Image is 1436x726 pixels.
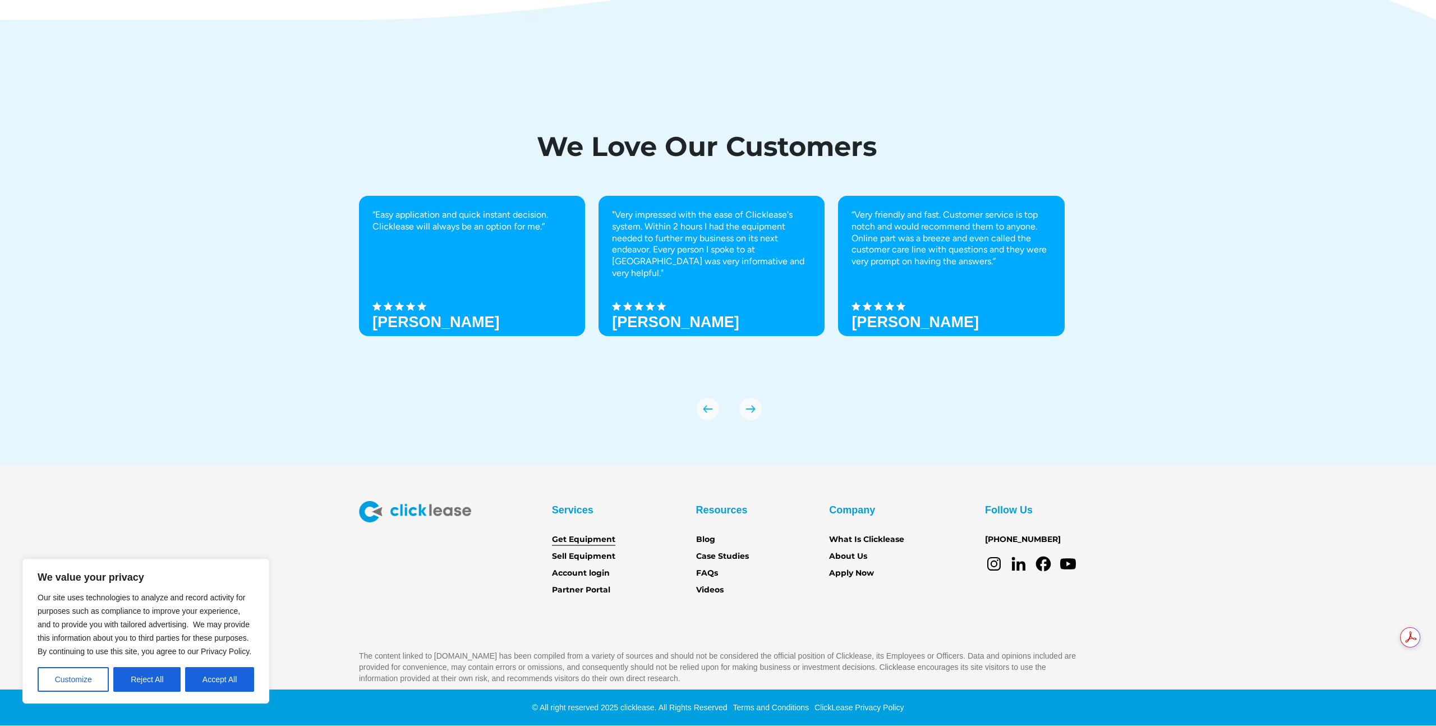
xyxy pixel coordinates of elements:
a: FAQs [696,567,718,580]
img: Black star icon [634,302,643,311]
img: Black star icon [395,302,404,311]
p: "Very impressed with the ease of Clicklease's system. Within 2 hours I had the equipment needed t... [612,209,811,279]
a: Case Studies [696,550,749,563]
img: Black star icon [384,302,393,311]
img: Black star icon [874,302,883,311]
img: Black star icon [406,302,415,311]
a: Blog [696,534,715,546]
img: Black star icon [417,302,426,311]
div: Follow Us [985,501,1033,519]
h1: We Love Our Customers [359,133,1055,160]
a: [PHONE_NUMBER] [985,534,1061,546]
img: Black star icon [852,302,860,311]
div: 2 of 8 [599,196,825,375]
img: Black star icon [885,302,894,311]
div: next slide [739,398,762,420]
h3: [PERSON_NAME] [372,314,500,330]
button: Accept All [185,667,254,692]
img: Clicklease logo [359,501,471,522]
div: Resources [696,501,748,519]
img: Black star icon [612,302,621,311]
img: arrow Icon [697,398,719,420]
p: We value your privacy [38,571,254,584]
img: Black star icon [646,302,655,311]
a: What Is Clicklease [829,534,904,546]
img: Black star icon [896,302,905,311]
a: About Us [829,550,867,563]
a: Account login [552,567,610,580]
a: Terms and Conditions [730,703,809,712]
h3: [PERSON_NAME] [852,314,979,330]
button: Customize [38,667,109,692]
img: Black star icon [863,302,872,311]
strong: [PERSON_NAME] [612,314,739,330]
img: arrow Icon [739,398,762,420]
div: 1 of 8 [359,196,585,375]
div: Company [829,501,875,519]
span: Our site uses technologies to analyze and record activity for purposes such as compliance to impr... [38,593,251,656]
div: previous slide [697,398,719,420]
p: “Very friendly and fast. Customer service is top notch and would recommend them to anyone. Online... [852,209,1051,268]
div: Services [552,501,593,519]
div: 3 of 8 [838,196,1064,375]
a: ClickLease Privacy Policy [812,703,904,712]
a: Partner Portal [552,584,610,596]
img: Black star icon [372,302,381,311]
a: Videos [696,584,724,596]
button: Reject All [113,667,181,692]
img: Black star icon [657,302,666,311]
div: © All right reserved 2025 clicklease. All Rights Reserved [532,702,728,713]
p: “Easy application and quick instant decision. Clicklease will always be an option for me.” [372,209,572,233]
div: We value your privacy [22,559,269,704]
img: Black star icon [623,302,632,311]
div: carousel [359,196,1077,420]
a: Sell Equipment [552,550,615,563]
p: The content linked to [DOMAIN_NAME] has been compiled from a variety of sources and should not be... [359,650,1077,684]
a: Get Equipment [552,534,615,546]
a: Apply Now [829,567,874,580]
